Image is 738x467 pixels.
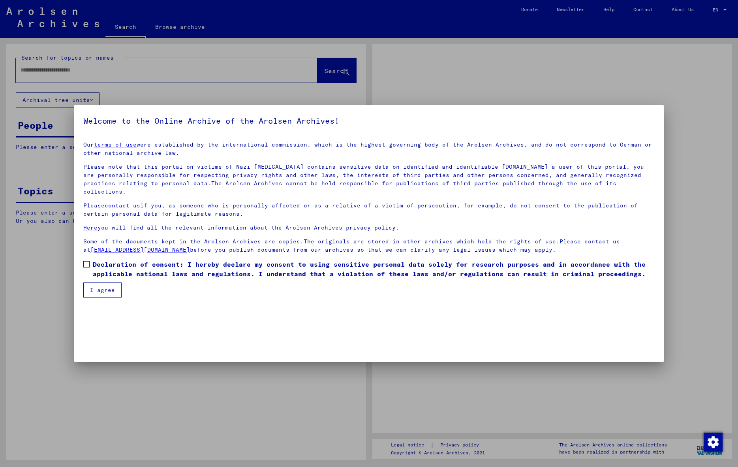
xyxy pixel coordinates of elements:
p: Some of the documents kept in the Arolsen Archives are copies.The originals are stored in other a... [83,237,655,254]
a: terms of use [94,141,137,148]
p: you will find all the relevant information about the Arolsen Archives privacy policy. [83,224,655,232]
a: [EMAIL_ADDRESS][DOMAIN_NAME] [90,246,190,253]
button: I agree [83,282,122,298]
a: Here [83,224,98,231]
p: Our were established by the international commission, which is the highest governing body of the ... [83,141,655,157]
p: Please if you, as someone who is personally affected or as a relative of a victim of persecution,... [83,201,655,218]
p: Please note that this portal on victims of Nazi [MEDICAL_DATA] contains sensitive data on identif... [83,163,655,196]
h5: Welcome to the Online Archive of the Arolsen Archives! [83,115,655,127]
a: contact us [105,202,140,209]
span: Declaration of consent: I hereby declare my consent to using sensitive personal data solely for r... [93,260,655,279]
img: Change consent [704,433,723,452]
